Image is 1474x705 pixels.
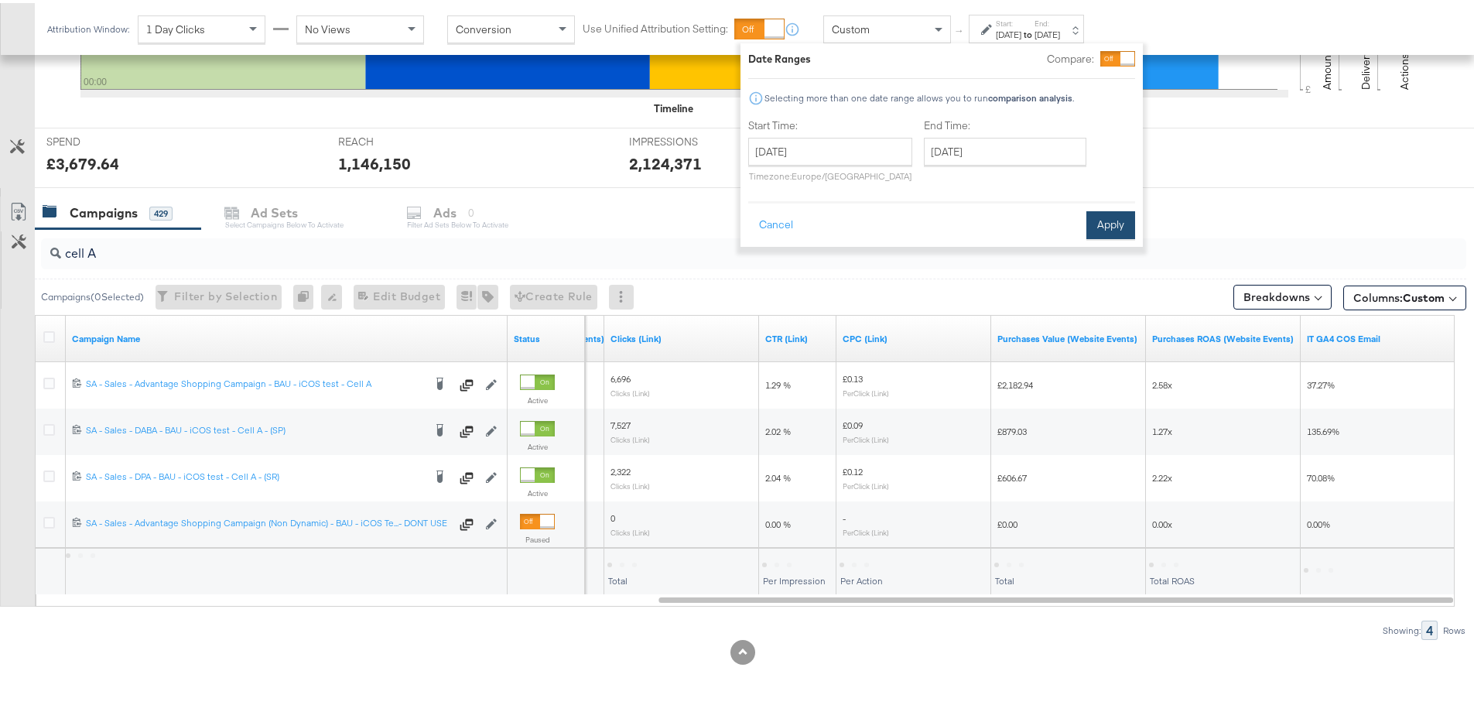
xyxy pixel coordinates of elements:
span: REACH [338,132,454,146]
span: 2,322 [610,463,631,474]
span: 1.27x [1152,423,1172,434]
sub: Per Click (Link) [843,478,889,488]
span: 135.69% [1307,423,1339,434]
label: Paused [520,532,555,542]
span: 37.27% [1307,376,1335,388]
a: The number of clicks received on a link in your ad divided by the number of impressions. [765,330,830,342]
div: SA - Sales - Advantage Shopping Campaign (Non Dynamic) - BAU - iCOS Te...- DONT USE [86,514,450,526]
span: Custom [832,19,870,33]
label: Start Time: [748,115,912,130]
text: Delivery [1359,47,1373,87]
span: Total [608,572,628,584]
div: 4 [1421,618,1438,637]
sub: Per Click (Link) [843,432,889,441]
label: Active [520,439,555,449]
span: £0.13 [843,370,863,382]
span: Conversion [456,19,511,33]
a: SA - Sales - Advantage Shopping Campaign - BAU - iCOS test - Cell A [86,375,423,390]
a: The average cost for each link click you've received from your ad. [843,330,985,342]
span: 7,527 [610,416,631,428]
span: 0 [610,509,615,521]
sub: Per Click (Link) [843,385,889,395]
span: Per Impression [763,572,826,584]
span: 6,696 [610,370,631,382]
div: £3,679.64 [46,149,119,172]
span: Total [995,572,1014,584]
strong: comparison analysis [988,89,1072,101]
span: 0.00% [1307,515,1330,527]
a: SA - Sales - DABA - BAU - iCOS test - Cell A - (SP) [86,421,423,436]
span: 2.58x [1152,376,1172,388]
span: 0.00x [1152,515,1172,527]
span: Total ROAS [1150,572,1195,584]
sub: Clicks (Link) [610,525,650,534]
a: Your campaign name. [72,330,501,342]
a: Shows the current state of your Ad Campaign. [514,330,579,342]
div: [DATE] [996,26,1021,38]
button: Cancel [748,208,804,236]
span: £2,182.94 [997,376,1033,388]
label: Active [520,485,555,495]
sub: Clicks (Link) [610,432,650,441]
button: Breakdowns [1233,282,1332,306]
label: End Time: [924,115,1093,130]
span: £879.03 [997,423,1027,434]
a: The total value of the purchase actions divided by spend tracked by your Custom Audience pixel on... [1152,330,1294,342]
div: 0 [293,282,321,306]
span: - [843,509,846,521]
input: Search Campaigns by Name, ID or Objective [61,229,1335,259]
div: 1,146,150 [338,149,411,172]
strong: to [1021,26,1035,37]
label: Use Unified Attribution Setting: [583,19,728,33]
div: Selecting more than one date range allows you to run . [764,90,1075,101]
span: ↑ [952,26,967,32]
label: Active [520,392,555,402]
div: Timeline [654,98,693,113]
div: 429 [149,204,173,217]
a: The number of clicks on links appearing on your ad or Page that direct people to your sites off F... [610,330,753,342]
a: The total value of the purchase actions tracked by your Custom Audience pixel on your website aft... [997,330,1140,342]
div: Attribution Window: [46,21,130,32]
a: IT NET COS _ GA4 [1307,330,1449,342]
a: SA - Sales - DPA - BAU - iCOS test - Cell A - (SR) [86,467,423,483]
a: SA - Sales - Advantage Shopping Campaign (Non Dynamic) - BAU - iCOS Te...- DONT USE [86,514,450,529]
div: SA - Sales - Advantage Shopping Campaign - BAU - iCOS test - Cell A [86,375,423,387]
span: IMPRESSIONS [629,132,745,146]
span: 1.29 % [765,376,791,388]
span: Custom [1403,288,1445,302]
button: Columns:Custom [1343,282,1466,307]
text: Amount (GBP) [1320,19,1334,87]
label: Compare: [1047,49,1094,63]
sub: Clicks (Link) [610,478,650,488]
sub: Clicks (Link) [610,385,650,395]
span: 70.08% [1307,469,1335,481]
span: £0.09 [843,416,863,428]
button: Apply [1086,208,1135,236]
span: £606.67 [997,469,1027,481]
span: 0.00 % [765,515,791,527]
span: £0.12 [843,463,863,474]
sub: Per Click (Link) [843,525,889,534]
div: Showing: [1382,622,1421,633]
span: £0.00 [997,515,1017,527]
div: Date Ranges [748,49,811,63]
p: Timezone: Europe/[GEOGRAPHIC_DATA] [748,167,912,179]
div: SA - Sales - DPA - BAU - iCOS test - Cell A - (SR) [86,467,423,480]
text: Actions [1397,50,1411,87]
div: SA - Sales - DABA - BAU - iCOS test - Cell A - (SP) [86,421,423,433]
label: Start: [996,15,1021,26]
div: Campaigns ( 0 Selected) [41,287,144,301]
span: No Views [305,19,351,33]
div: Campaigns [70,201,138,219]
span: 2.04 % [765,469,791,481]
div: Rows [1442,622,1466,633]
label: End: [1035,15,1060,26]
span: 2.02 % [765,423,791,434]
span: 2.22x [1152,469,1172,481]
div: [DATE] [1035,26,1060,38]
span: Columns: [1353,287,1445,303]
div: 2,124,371 [629,149,702,172]
span: Per Action [840,572,883,584]
span: SPEND [46,132,162,146]
span: 1 Day Clicks [146,19,205,33]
